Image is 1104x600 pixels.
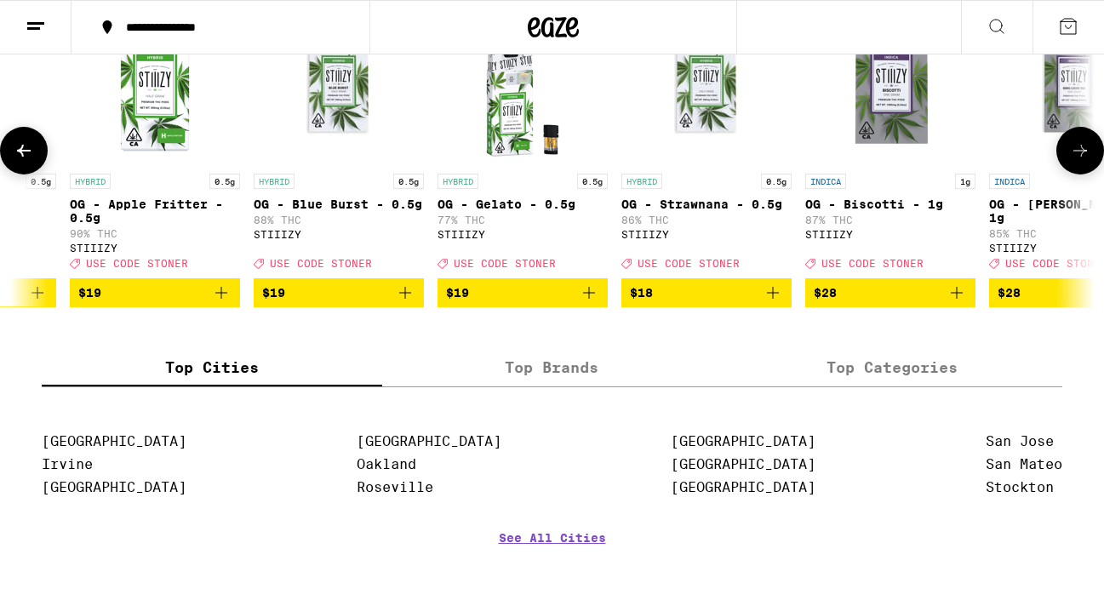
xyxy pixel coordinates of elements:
[86,259,188,270] span: USE CODE STONER
[577,174,608,189] p: 0.5g
[438,229,608,240] div: STIIIZY
[671,433,815,449] a: [GEOGRAPHIC_DATA]
[986,479,1054,495] a: Stockton
[438,197,608,211] p: OG - Gelato - 0.5g
[805,197,975,211] p: OG - Biscotti - 1g
[438,214,608,226] p: 77% THC
[638,259,740,270] span: USE CODE STONER
[955,174,975,189] p: 1g
[70,228,240,239] p: 90% THC
[42,350,1063,387] div: tabs
[70,197,240,225] p: OG - Apple Fritter - 0.5g
[805,174,846,189] p: INDICA
[438,174,478,189] p: HYBRID
[393,174,424,189] p: 0.5g
[42,433,186,449] a: [GEOGRAPHIC_DATA]
[42,456,93,472] a: Irvine
[357,479,433,495] a: Roseville
[986,433,1054,449] a: San Jose
[805,214,975,226] p: 87% THC
[357,456,416,472] a: Oakland
[254,278,424,307] button: Add to bag
[270,259,372,270] span: USE CODE STONER
[621,278,792,307] button: Add to bag
[254,214,424,226] p: 88% THC
[630,286,653,300] span: $18
[254,174,295,189] p: HYBRID
[986,456,1062,472] a: San Mateo
[621,229,792,240] div: STIIIZY
[621,214,792,226] p: 86% THC
[26,174,56,189] p: 0.5g
[10,12,123,26] span: Hi. Need any help?
[805,278,975,307] button: Add to bag
[454,259,556,270] span: USE CODE STONER
[805,229,975,240] div: STIIIZY
[446,286,469,300] span: $19
[671,479,815,495] a: [GEOGRAPHIC_DATA]
[42,479,186,495] a: [GEOGRAPHIC_DATA]
[209,174,240,189] p: 0.5g
[499,531,606,594] a: See All Cities
[621,197,792,211] p: OG - Strawnana - 0.5g
[70,278,240,307] button: Add to bag
[262,286,285,300] span: $19
[78,286,101,300] span: $19
[821,259,924,270] span: USE CODE STONER
[621,174,662,189] p: HYBRID
[761,174,792,189] p: 0.5g
[998,286,1021,300] span: $28
[254,197,424,211] p: OG - Blue Burst - 0.5g
[814,286,837,300] span: $28
[42,350,382,386] label: Top Cities
[438,278,608,307] button: Add to bag
[722,350,1062,386] label: Top Categories
[382,350,723,386] label: Top Brands
[671,456,815,472] a: [GEOGRAPHIC_DATA]
[70,174,111,189] p: HYBRID
[357,433,501,449] a: [GEOGRAPHIC_DATA]
[989,174,1030,189] p: INDICA
[70,243,240,254] div: STIIIZY
[254,229,424,240] div: STIIIZY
